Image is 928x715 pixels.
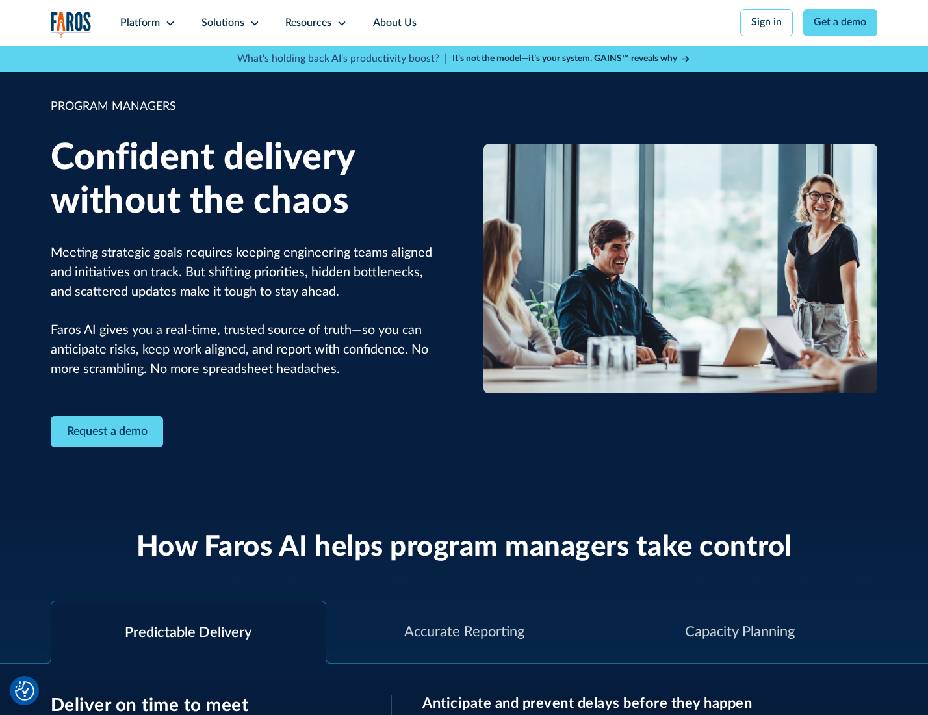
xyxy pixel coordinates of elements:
a: Contact Modal [51,416,164,448]
div: Capacity Planning [685,621,795,643]
p: Meeting strategic goals requires keeping engineering teams aligned and initiatives on track. But ... [51,244,445,380]
div: PROGRAM MANAGERS [51,98,445,116]
h1: Confident delivery without the chaos [51,136,445,224]
a: Get a demo [803,9,878,36]
div: Resources [285,16,331,31]
strong: It’s not the model—it’s your system. GAINS™ reveals why [452,54,677,63]
img: Logo of the analytics and reporting company Faros. [51,12,92,38]
a: Sign in [740,9,793,36]
a: home [51,12,92,38]
div: Solutions [201,16,244,31]
button: Cookie Settings [15,681,34,701]
div: Platform [120,16,160,31]
div: Predictable Delivery [125,622,251,643]
h3: Anticipate and prevent delays before they happen [422,695,877,712]
p: What's holding back AI's productivity boost? | [237,51,447,67]
h2: How Faros AI helps program managers take control [136,530,792,565]
img: Revisit consent button [15,681,34,701]
a: It’s not the model—it’s your system. GAINS™ reveals why [452,52,691,66]
div: Accurate Reporting [404,621,524,643]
